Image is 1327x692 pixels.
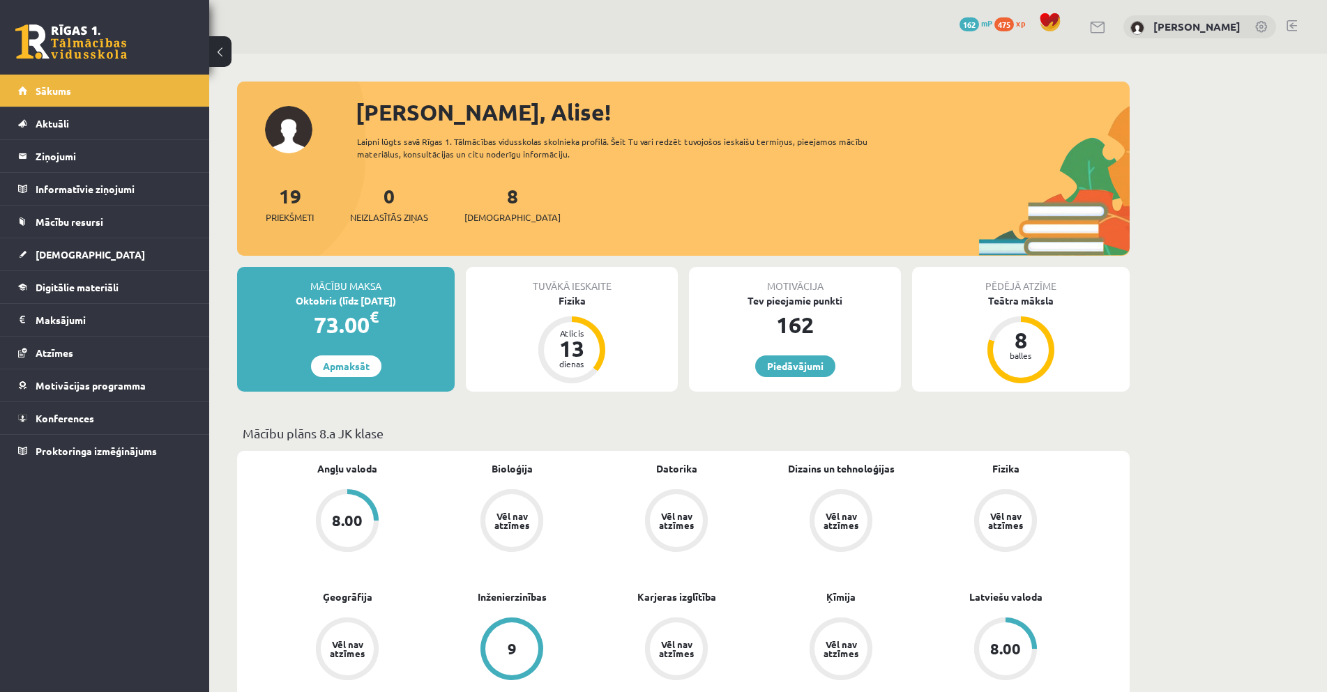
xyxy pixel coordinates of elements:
[36,412,94,424] span: Konferences
[755,355,835,377] a: Piedāvājumi
[237,267,455,293] div: Mācību maksa
[689,308,901,341] div: 162
[430,617,594,683] a: 9
[788,461,895,476] a: Dizains un tehnoloģijas
[689,267,901,293] div: Motivācija
[18,369,192,401] a: Motivācijas programma
[243,424,1124,443] p: Mācību plāns 8.a JK klase
[1153,20,1241,33] a: [PERSON_NAME]
[478,590,547,604] a: Inženierzinības
[36,173,192,205] legend: Informatīvie ziņojumi
[994,17,1014,31] span: 475
[960,17,992,29] a: 162 mP
[759,617,923,683] a: Vēl nav atzīmes
[18,337,192,369] a: Atzīmes
[594,617,759,683] a: Vēl nav atzīmes
[36,117,69,130] span: Aktuāli
[237,293,455,308] div: Oktobris (līdz [DATE])
[912,293,1130,308] div: Teātra māksla
[36,84,71,97] span: Sākums
[36,445,157,457] span: Proktoringa izmēģinājums
[265,489,430,555] a: 8.00
[992,461,1019,476] a: Fizika
[18,435,192,467] a: Proktoringa izmēģinājums
[357,135,893,160] div: Laipni lūgts savā Rīgas 1. Tālmācības vidusskolas skolnieka profilā. Šeit Tu vari redzēt tuvojošo...
[36,304,192,336] legend: Maksājumi
[551,329,593,337] div: Atlicis
[311,355,381,377] a: Apmaksāt
[492,512,531,530] div: Vēl nav atzīmes
[18,75,192,107] a: Sākums
[18,140,192,172] a: Ziņojumi
[350,210,428,224] span: Neizlasītās ziņas
[960,17,979,31] span: 162
[969,590,1042,604] a: Latviešu valoda
[36,215,103,228] span: Mācību resursi
[36,248,145,261] span: [DEMOGRAPHIC_DATA]
[466,267,678,293] div: Tuvākā ieskaite
[981,17,992,29] span: mP
[18,173,192,205] a: Informatīvie ziņojumi
[508,641,517,656] div: 9
[430,489,594,555] a: Vēl nav atzīmes
[15,24,127,59] a: Rīgas 1. Tālmācības vidusskola
[464,210,561,224] span: [DEMOGRAPHIC_DATA]
[350,183,428,224] a: 0Neizlasītās ziņas
[237,308,455,341] div: 73.00
[18,271,192,303] a: Digitālie materiāli
[36,140,192,172] legend: Ziņojumi
[1000,329,1042,351] div: 8
[18,107,192,139] a: Aktuāli
[657,640,696,658] div: Vēl nav atzīmes
[466,293,678,385] a: Fizika Atlicis 13 dienas
[986,512,1025,530] div: Vēl nav atzīmes
[912,293,1130,385] a: Teātra māksla 8 balles
[594,489,759,555] a: Vēl nav atzīmes
[923,617,1088,683] a: 8.00
[36,346,73,359] span: Atzīmes
[657,512,696,530] div: Vēl nav atzīmes
[332,513,363,528] div: 8.00
[994,17,1032,29] a: 475 xp
[821,640,860,658] div: Vēl nav atzīmes
[18,206,192,238] a: Mācību resursi
[356,95,1130,129] div: [PERSON_NAME], Alise!
[466,293,678,308] div: Fizika
[656,461,697,476] a: Datorika
[36,379,146,392] span: Motivācijas programma
[1000,351,1042,360] div: balles
[990,641,1021,656] div: 8.00
[1016,17,1025,29] span: xp
[551,337,593,360] div: 13
[323,590,372,604] a: Ģeogrāfija
[18,304,192,336] a: Maksājumi
[689,293,901,308] div: Tev pieejamie punkti
[759,489,923,555] a: Vēl nav atzīmes
[551,360,593,368] div: dienas
[637,590,716,604] a: Karjeras izglītība
[464,183,561,224] a: 8[DEMOGRAPHIC_DATA]
[826,590,856,604] a: Ķīmija
[370,307,379,327] span: €
[1130,21,1144,35] img: Alise Dilevka
[265,617,430,683] a: Vēl nav atzīmes
[912,267,1130,293] div: Pēdējā atzīme
[18,402,192,434] a: Konferences
[328,640,367,658] div: Vēl nav atzīmes
[317,461,377,476] a: Angļu valoda
[923,489,1088,555] a: Vēl nav atzīmes
[266,183,314,224] a: 19Priekšmeti
[36,281,119,293] span: Digitālie materiāli
[821,512,860,530] div: Vēl nav atzīmes
[18,238,192,270] a: [DEMOGRAPHIC_DATA]
[492,461,533,476] a: Bioloģija
[266,210,314,224] span: Priekšmeti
